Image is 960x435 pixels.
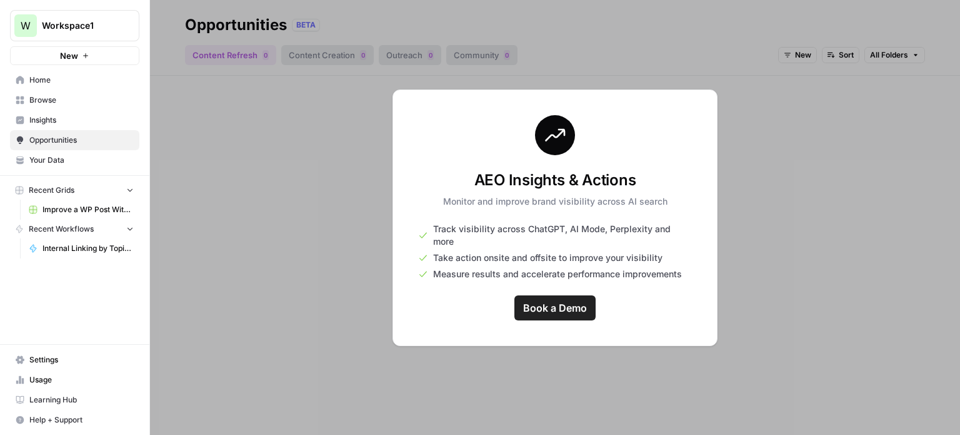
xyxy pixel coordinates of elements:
a: Improve a WP Post With Google Guidelines (PND Prod Beta) [23,200,139,220]
span: Insights [29,115,134,126]
a: Internal Linking by Topic (JSON output) [23,238,139,258]
span: Track visibility across ChatGPT, AI Mode, Perplexity and more [433,223,692,248]
span: W [21,18,31,33]
span: Your Data [29,155,134,166]
span: Recent Workflows [29,223,94,235]
span: Book a Demo [523,300,587,315]
span: Improve a WP Post With Google Guidelines (PND Prod Beta) [42,204,134,215]
a: Browse [10,90,139,110]
a: Opportunities [10,130,139,150]
a: Usage [10,370,139,390]
span: Browse [29,95,134,106]
a: Learning Hub [10,390,139,410]
span: New [60,49,78,62]
span: Settings [29,354,134,366]
span: Usage [29,374,134,386]
a: Insights [10,110,139,130]
a: Home [10,70,139,90]
button: New [10,46,139,65]
h3: AEO Insights & Actions [443,170,667,190]
button: Help + Support [10,410,139,430]
a: Your Data [10,150,139,170]
span: Recent Grids [29,185,74,196]
a: Settings [10,350,139,370]
button: Recent Grids [10,181,139,200]
button: Workspace: Workspace1 [10,10,139,41]
span: Measure results and accelerate performance improvements [433,268,682,280]
span: Opportunities [29,135,134,146]
span: Internal Linking by Topic (JSON output) [42,243,134,254]
p: Monitor and improve brand visibility across AI search [443,195,667,208]
span: Workspace1 [42,19,117,32]
span: Learning Hub [29,394,134,406]
button: Recent Workflows [10,220,139,238]
span: Home [29,74,134,86]
a: Book a Demo [514,295,596,320]
span: Help + Support [29,414,134,426]
span: Take action onsite and offsite to improve your visibility [433,252,662,264]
